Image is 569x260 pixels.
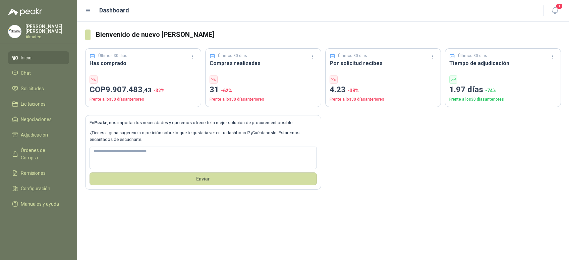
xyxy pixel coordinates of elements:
span: ,43 [143,86,152,94]
a: Chat [8,67,69,80]
p: Frente a los 30 días anteriores [449,96,557,103]
a: Órdenes de Compra [8,144,69,164]
span: Manuales y ayuda [21,200,59,208]
h3: Has comprado [90,59,197,67]
p: Frente a los 30 días anteriores [210,96,317,103]
a: Manuales y ayuda [8,198,69,210]
h3: Tiempo de adjudicación [449,59,557,67]
a: Adjudicación [8,128,69,141]
h3: Bienvenido de nuevo [PERSON_NAME] [96,30,561,40]
span: 9.907.483 [106,85,152,94]
span: Configuración [21,185,50,192]
p: ¿Tienes alguna sugerencia o petición sobre lo que te gustaría ver en tu dashboard? ¡Cuéntanoslo! ... [90,129,317,143]
span: Órdenes de Compra [21,147,63,161]
span: -74 % [485,88,496,93]
span: Inicio [21,54,32,61]
h1: Dashboard [99,6,129,15]
p: Últimos 30 días [458,53,487,59]
span: Chat [21,69,31,77]
a: Remisiones [8,167,69,179]
span: -62 % [221,88,232,93]
button: 1 [549,5,561,17]
p: Últimos 30 días [98,53,127,59]
p: Almatec [25,35,69,39]
span: -32 % [154,88,165,93]
p: 31 [210,84,317,96]
img: Company Logo [8,25,21,38]
button: Envíar [90,172,317,185]
p: En , nos importan tus necesidades y queremos ofrecerte la mejor solución de procurement posible. [90,119,317,126]
span: -38 % [348,88,359,93]
p: Frente a los 30 días anteriores [90,96,197,103]
a: Licitaciones [8,98,69,110]
span: Solicitudes [21,85,44,92]
span: Adjudicación [21,131,48,139]
span: 1 [556,3,563,9]
span: Remisiones [21,169,46,177]
a: Negociaciones [8,113,69,126]
a: Inicio [8,51,69,64]
img: Logo peakr [8,8,42,16]
span: Negociaciones [21,116,52,123]
p: Frente a los 30 días anteriores [330,96,437,103]
h3: Por solicitud recibes [330,59,437,67]
p: Últimos 30 días [218,53,247,59]
span: Licitaciones [21,100,46,108]
p: [PERSON_NAME] [PERSON_NAME] [25,24,69,34]
a: Configuración [8,182,69,195]
b: Peakr [94,120,107,125]
p: Últimos 30 días [338,53,367,59]
h3: Compras realizadas [210,59,317,67]
a: Solicitudes [8,82,69,95]
p: 4.23 [330,84,437,96]
p: COP [90,84,197,96]
p: 1.97 días [449,84,557,96]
